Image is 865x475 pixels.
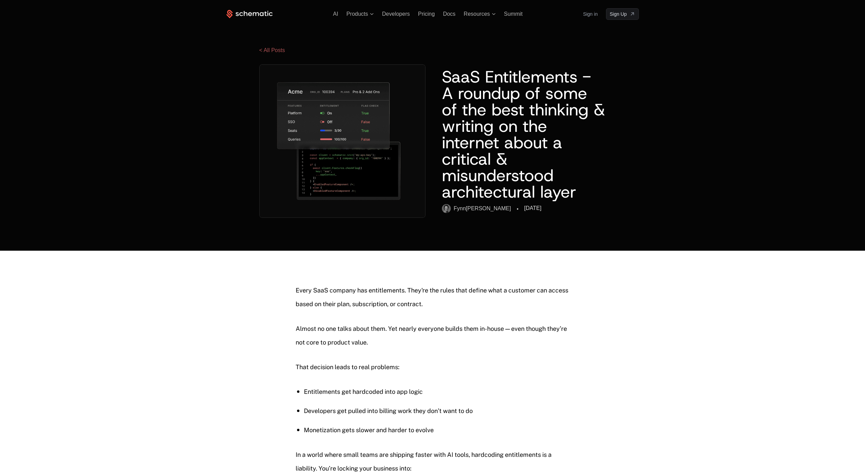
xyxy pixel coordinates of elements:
h1: SaaS Entitlements - A roundup of some of the best thinking & writing on the internet about a crit... [442,68,606,200]
span: Sign Up [610,11,627,17]
a: Summit [504,11,522,17]
a: Docs [443,11,455,17]
div: [DATE] [524,204,541,212]
div: Fynn [PERSON_NAME] [454,204,511,213]
p: Every SaaS company has entitlements. They're the rules that define what a customer can access bas... [296,284,570,311]
p: Almost no one talks about them. Yet nearly everyone builds them in-house — even though they’re no... [296,322,570,349]
a: Sign in [583,9,598,20]
a: Developers [382,11,410,17]
p: Developers get pulled into billing work they don’t want to do [304,404,570,418]
img: fynn [442,204,451,213]
span: Products [346,11,368,17]
a: Pricing [418,11,435,17]
a: [object Object] [606,8,639,20]
span: Resources [464,11,490,17]
img: unnamed [260,65,425,217]
a: AI [333,11,338,17]
p: Entitlements get hardcoded into app logic [304,385,570,399]
a: < All Posts [259,47,285,53]
p: Monetization gets slower and harder to evolve [304,423,570,437]
div: · [516,204,519,214]
p: That decision leads to real problems: [296,360,570,374]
